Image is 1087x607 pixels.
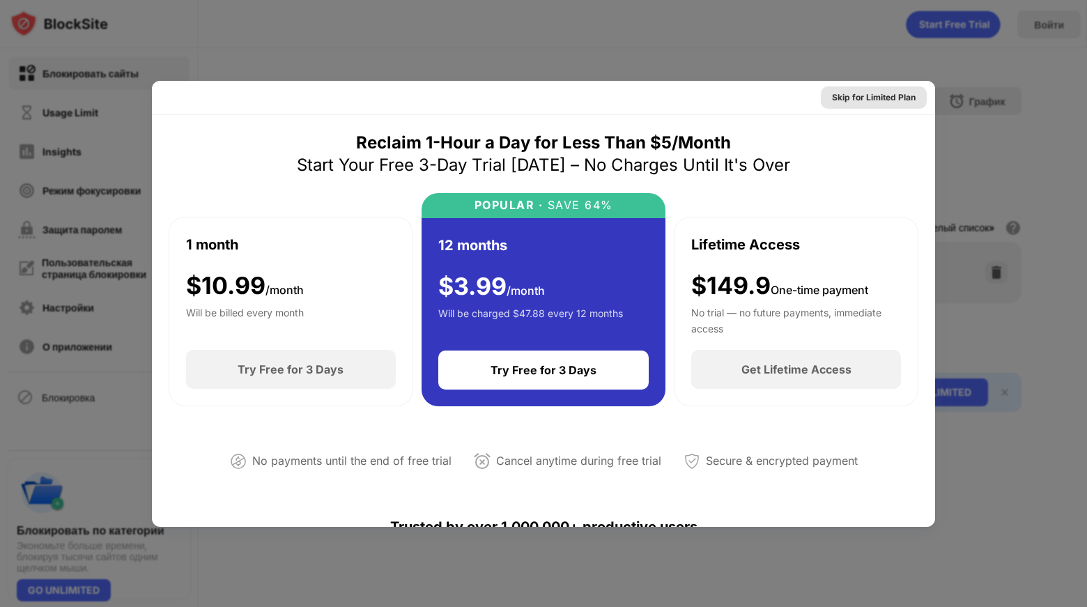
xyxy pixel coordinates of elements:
img: not-paying [230,453,247,470]
div: Start Your Free 3-Day Trial [DATE] – No Charges Until It's Over [297,154,790,176]
img: secured-payment [684,453,700,470]
img: cancel-anytime [474,453,491,470]
div: No payments until the end of free trial [252,451,452,471]
div: $149.9 [691,272,868,300]
div: Try Free for 3 Days [491,363,596,377]
div: 1 month [186,234,238,255]
div: No trial — no future payments, immediate access [691,305,901,333]
div: $ 3.99 [438,272,545,301]
div: $ 10.99 [186,272,304,300]
div: Try Free for 3 Days [238,362,344,376]
span: /month [507,284,545,298]
div: SAVE 64% [543,199,613,212]
div: Trusted by over 1,000,000+ productive users [169,493,918,560]
div: Get Lifetime Access [741,362,851,376]
div: Cancel anytime during free trial [496,451,661,471]
div: Skip for Limited Plan [832,91,916,105]
span: /month [265,283,304,297]
div: Will be charged $47.88 every 12 months [438,306,623,334]
div: Reclaim 1-Hour a Day for Less Than $5/Month [356,132,731,154]
div: POPULAR · [475,199,543,212]
span: One-time payment [771,283,868,297]
div: Will be billed every month [186,305,304,333]
div: Lifetime Access [691,234,800,255]
div: 12 months [438,235,507,256]
div: Secure & encrypted payment [706,451,858,471]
